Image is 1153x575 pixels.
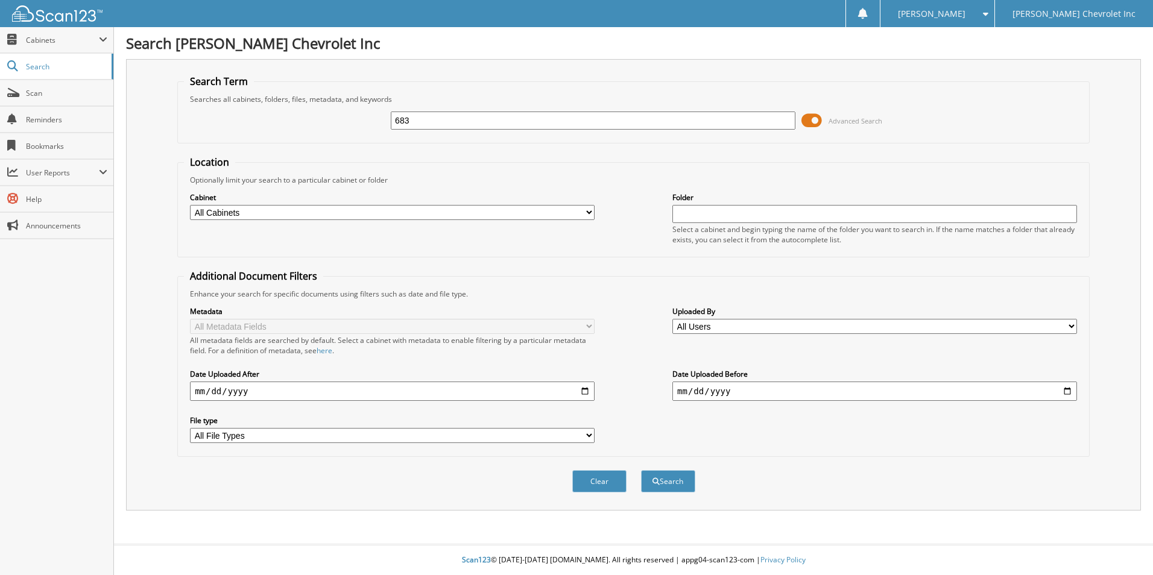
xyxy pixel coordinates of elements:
[190,192,595,203] label: Cabinet
[641,470,695,492] button: Search
[1012,10,1136,17] span: [PERSON_NAME] Chevrolet Inc
[26,88,107,98] span: Scan
[26,141,107,151] span: Bookmarks
[184,175,1083,185] div: Optionally limit your search to a particular cabinet or folder
[184,75,254,88] legend: Search Term
[829,116,882,125] span: Advanced Search
[26,35,99,45] span: Cabinets
[190,415,595,426] label: File type
[190,306,595,316] label: Metadata
[26,194,107,204] span: Help
[26,221,107,231] span: Announcements
[190,335,595,356] div: All metadata fields are searched by default. Select a cabinet with metadata to enable filtering b...
[184,289,1083,299] div: Enhance your search for specific documents using filters such as date and file type.
[26,168,99,178] span: User Reports
[572,470,627,492] button: Clear
[672,369,1077,379] label: Date Uploaded Before
[184,156,235,169] legend: Location
[184,94,1083,104] div: Searches all cabinets, folders, files, metadata, and keywords
[760,555,806,565] a: Privacy Policy
[672,192,1077,203] label: Folder
[12,5,103,22] img: scan123-logo-white.svg
[26,115,107,125] span: Reminders
[26,61,106,72] span: Search
[672,306,1077,316] label: Uploaded By
[126,33,1141,53] h1: Search [PERSON_NAME] Chevrolet Inc
[317,345,332,356] a: here
[462,555,491,565] span: Scan123
[898,10,965,17] span: [PERSON_NAME]
[114,545,1153,575] div: © [DATE]-[DATE] [DOMAIN_NAME]. All rights reserved | appg04-scan123-com |
[184,269,323,283] legend: Additional Document Filters
[672,382,1077,401] input: end
[1093,517,1153,575] iframe: Chat Widget
[190,369,595,379] label: Date Uploaded After
[190,382,595,401] input: start
[672,224,1077,245] div: Select a cabinet and begin typing the name of the folder you want to search in. If the name match...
